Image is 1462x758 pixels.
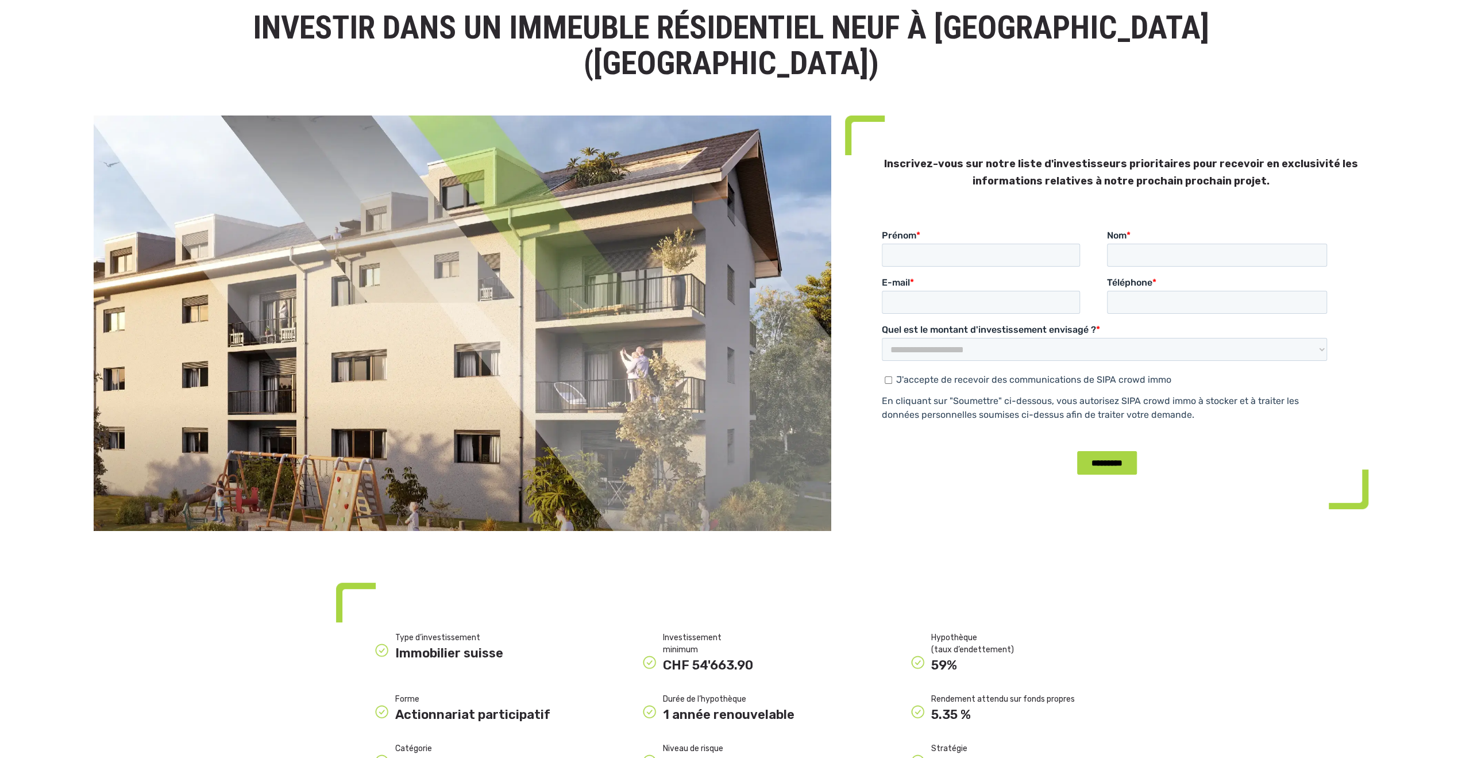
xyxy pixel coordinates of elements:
h3: Inscrivez-vous sur notre liste d'investisseurs prioritaires pour recevoir en exclusivité les info... [874,155,1368,190]
div: Immobilier suisse [395,644,551,663]
iframe: Form 1 [882,230,1332,484]
div: Actionnariat participatif [395,705,551,724]
div: 5.35 % [931,705,1087,724]
div: 59% [931,656,1087,675]
div: Catégorie [395,742,551,755]
div: CHF 54'663.90 [663,656,819,675]
div: Stratégie [931,742,1087,755]
div: Type d’investissement [395,632,551,644]
div: Forme [395,693,551,705]
div: Rendement attendu sur fonds propres [931,693,1087,705]
h1: Investir dans un immeuble résidentiel neuf à [GEOGRAPHIC_DATA] ([GEOGRAPHIC_DATA]) [240,10,1221,81]
div: Durée de l’hypothèque [663,693,819,705]
img: top-left-green.png [336,583,376,622]
div: 1 année renouvelable [663,705,819,724]
img: st-gingolpht [94,116,831,530]
div: Hypothèque (taux d’endettement) [931,632,1087,656]
div: Investissement minimum [663,632,819,656]
img: top-left-green [845,116,885,155]
div: Niveau de risque [663,742,819,755]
